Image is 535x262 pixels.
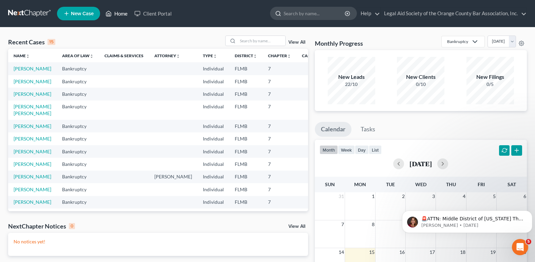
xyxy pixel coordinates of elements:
[229,120,263,132] td: FLMB
[446,181,456,187] span: Thu
[229,158,263,170] td: FLMB
[315,122,351,137] a: Calendar
[523,192,527,200] span: 6
[229,209,263,221] td: FLMB
[57,120,99,132] td: Bankruptcy
[399,248,405,256] span: 16
[320,145,338,154] button: month
[315,39,363,47] h3: Monthly Progress
[288,224,305,229] a: View All
[99,49,149,62] th: Claims & Services
[263,183,297,196] td: 7
[466,73,514,81] div: New Filings
[355,122,381,137] a: Tasks
[14,66,51,71] a: [PERSON_NAME]
[14,53,30,58] a: Nameunfold_more
[263,145,297,158] td: 7
[57,62,99,75] td: Bankruptcy
[14,104,51,116] a: [PERSON_NAME] [PERSON_NAME]
[357,7,380,20] a: Help
[492,192,496,200] span: 5
[268,53,291,58] a: Chapterunfold_more
[197,171,229,183] td: Individual
[14,79,51,84] a: [PERSON_NAME]
[197,120,229,132] td: Individual
[263,120,297,132] td: 7
[229,183,263,196] td: FLMB
[26,54,30,58] i: unfold_more
[14,149,51,154] a: [PERSON_NAME]
[8,38,55,46] div: Recent Cases
[512,239,528,255] iframe: Intercom live chat
[57,132,99,145] td: Bankruptcy
[328,73,375,81] div: New Leads
[229,132,263,145] td: FLMB
[478,181,485,187] span: Fri
[490,248,496,256] span: 19
[62,53,94,58] a: Area of Lawunfold_more
[368,248,375,256] span: 15
[338,248,345,256] span: 14
[197,101,229,120] td: Individual
[149,171,197,183] td: [PERSON_NAME]
[14,161,51,167] a: [PERSON_NAME]
[263,132,297,145] td: 7
[526,239,531,244] span: 5
[203,53,217,58] a: Typeunfold_more
[154,53,180,58] a: Attorneyunfold_more
[263,171,297,183] td: 7
[447,39,468,44] div: Bankruptcy
[429,248,436,256] span: 17
[197,88,229,100] td: Individual
[14,91,51,97] a: [PERSON_NAME]
[229,196,263,209] td: FLMB
[381,7,527,20] a: Legal Aid Society of the Orange County Bar Association, Inc.
[263,75,297,88] td: 7
[229,171,263,183] td: FLMB
[57,171,99,183] td: Bankruptcy
[459,248,466,256] span: 18
[69,223,75,229] div: 0
[131,7,175,20] a: Client Portal
[263,101,297,120] td: 7
[354,181,366,187] span: Mon
[229,75,263,88] td: FLMB
[71,11,94,16] span: New Case
[197,145,229,158] td: Individual
[386,181,395,187] span: Tue
[57,209,99,221] td: Bankruptcy
[338,192,345,200] span: 31
[263,158,297,170] td: 7
[369,145,382,154] button: list
[235,53,257,58] a: Districtunfold_more
[14,174,51,179] a: [PERSON_NAME]
[176,54,180,58] i: unfold_more
[462,192,466,200] span: 4
[14,136,51,141] a: [PERSON_NAME]
[263,88,297,100] td: 7
[102,7,131,20] a: Home
[432,192,436,200] span: 3
[57,101,99,120] td: Bankruptcy
[263,196,297,209] td: 7
[397,73,444,81] div: New Clients
[253,54,257,58] i: unfold_more
[409,160,432,167] h2: [DATE]
[57,145,99,158] td: Bankruptcy
[229,88,263,100] td: FLMB
[399,196,535,244] iframe: Intercom notifications message
[508,181,516,187] span: Sat
[14,187,51,192] a: [PERSON_NAME]
[14,199,51,205] a: [PERSON_NAME]
[57,88,99,100] td: Bankruptcy
[325,181,335,187] span: Sun
[229,62,263,75] td: FLMB
[284,7,346,20] input: Search by name...
[197,132,229,145] td: Individual
[302,53,324,58] a: Case Nounfold_more
[57,183,99,196] td: Bankruptcy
